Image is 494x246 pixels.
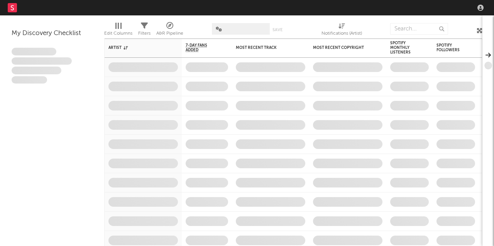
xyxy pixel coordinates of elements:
[12,29,93,38] div: My Discovery Checklist
[321,29,362,38] div: Notifications (Artist)
[12,76,47,84] span: Aliquam viverra
[104,29,132,38] div: Edit Columns
[321,19,362,42] div: Notifications (Artist)
[108,45,166,50] div: Artist
[156,19,183,42] div: A&R Pipeline
[272,28,283,32] button: Save
[12,48,56,55] span: Lorem ipsum dolor
[156,29,183,38] div: A&R Pipeline
[138,29,151,38] div: Filters
[104,19,132,42] div: Edit Columns
[236,45,294,50] div: Most Recent Track
[186,43,217,52] span: 7-Day Fans Added
[12,67,61,74] span: Praesent ac interdum
[313,45,371,50] div: Most Recent Copyright
[390,23,448,35] input: Search...
[138,19,151,42] div: Filters
[12,57,72,65] span: Integer aliquet in purus et
[436,43,464,52] div: Spotify Followers
[390,41,417,55] div: Spotify Monthly Listeners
